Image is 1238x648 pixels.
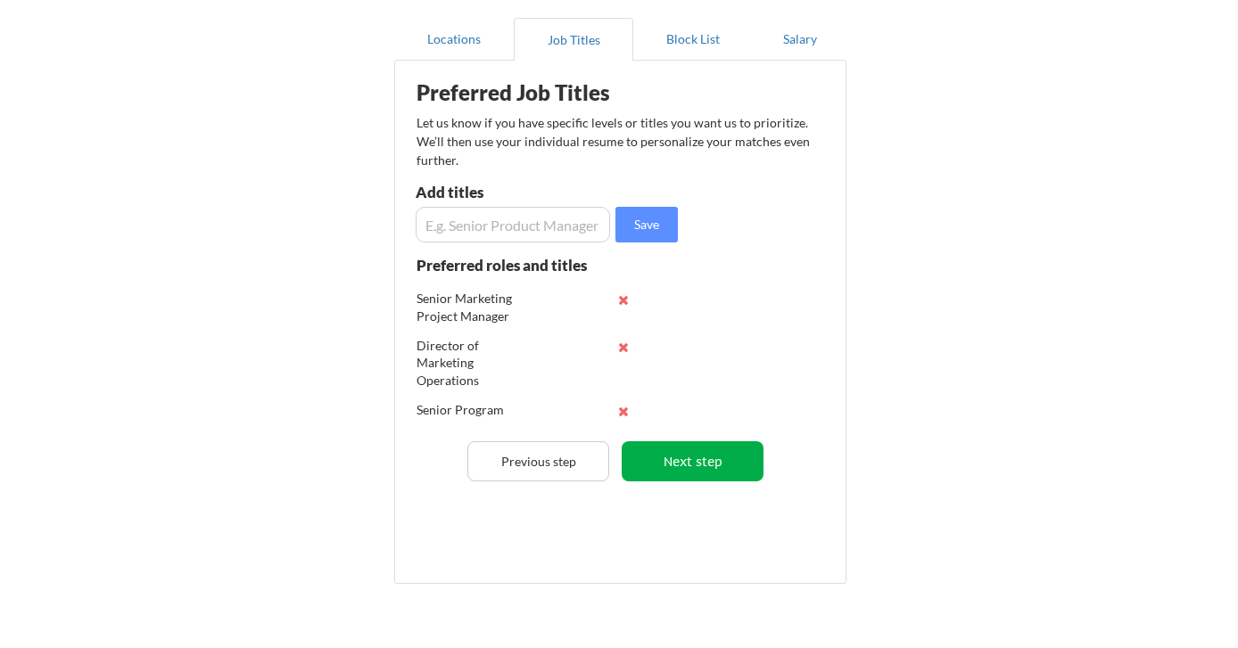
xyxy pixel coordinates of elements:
button: Next step [622,441,763,481]
div: Senior Program Manager [417,401,533,436]
div: Director of Marketing Operations [417,337,533,390]
button: Locations [394,18,514,61]
div: Preferred roles and titles [417,258,609,273]
button: Save [615,207,678,242]
button: Previous step [467,441,609,481]
button: Block List [633,18,753,61]
div: Add titles [416,185,606,200]
div: Let us know if you have specific levels or titles you want us to prioritize. We’ll then use your ... [417,113,812,169]
button: Job Titles [514,18,633,61]
input: E.g. Senior Product Manager [416,207,610,242]
div: Senior Marketing Project Manager [417,290,533,324]
div: Preferred Job Titles [417,82,641,103]
button: Salary [753,18,846,61]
